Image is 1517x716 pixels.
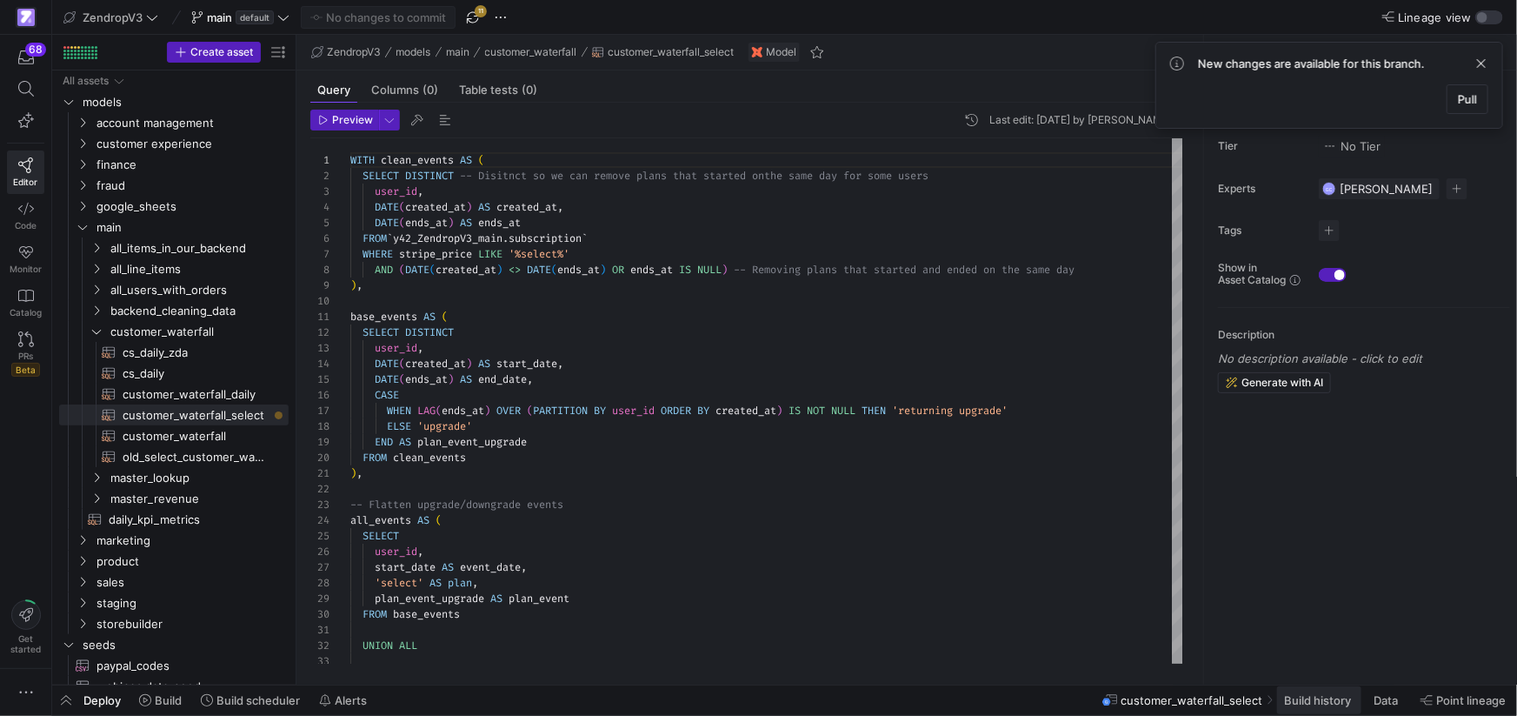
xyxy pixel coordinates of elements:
[429,576,442,590] span: AS
[310,387,329,403] div: 16
[310,168,329,184] div: 2
[405,200,466,214] span: created_at
[399,372,405,386] span: (
[697,263,722,277] span: NULL
[59,655,289,676] div: Press SPACE to select this row.
[436,404,442,418] span: (
[350,513,411,527] span: all_events
[490,592,502,606] span: AS
[7,3,44,32] a: https://storage.googleapis.com/y42-prod-data-exchange/images/qZXOSqkTtPuVcXVzF40oUlM07HVTwZXfPK0U...
[1340,182,1433,196] span: [PERSON_NAME]
[310,653,329,669] div: 33
[59,405,289,425] a: customer_waterfall_select​​​​​​​​​​
[375,263,393,277] span: AND
[96,614,286,634] span: storebuilder
[59,133,289,154] div: Press SPACE to select this row.
[387,419,411,433] span: ELSE
[1366,686,1409,715] button: Data
[1218,140,1305,152] span: Tier
[7,281,44,325] a: Catalog
[478,200,490,214] span: AS
[83,92,286,112] span: models
[375,560,436,574] span: start_date
[484,404,490,418] span: )
[460,169,764,183] span: -- Disitnct so we can remove plans that started on
[83,635,286,655] span: seeds
[1413,686,1514,715] button: Point lineage
[59,425,289,446] div: Press SPACE to select this row.
[436,263,496,277] span: created_at
[363,169,399,183] span: SELECT
[17,9,35,26] img: https://storage.googleapis.com/y42-prod-data-exchange/images/qZXOSqkTtPuVcXVzF40oUlM07HVTwZXfPK0U...
[363,325,399,339] span: SELECT
[59,592,289,613] div: Press SPACE to select this row.
[96,572,286,592] span: sales
[96,197,286,217] span: google_sheets
[363,529,399,543] span: SELECT
[307,42,385,63] button: ZendropV3
[59,613,289,634] div: Press SPACE to select this row.
[59,112,289,133] div: Press SPACE to select this row.
[14,177,38,187] span: Editor
[96,217,286,238] span: main
[59,446,289,467] a: old_select_customer_waterfall​​​​​​​​​​
[417,419,472,433] span: 'upgrade'
[59,446,289,467] div: Press SPACE to select this row.
[123,405,269,425] span: customer_waterfall_select​​​​​​​​​​
[766,46,796,58] span: Model
[350,310,417,324] span: base_events
[350,278,356,292] span: )
[399,639,417,652] span: ALL
[110,259,286,279] span: all_line_items
[7,42,44,73] button: 68
[310,591,329,606] div: 29
[1198,57,1425,70] span: New changes are available for this branch.
[335,693,367,707] span: Alerts
[310,371,329,387] div: 15
[436,513,442,527] span: (
[594,404,606,418] span: BY
[1322,182,1336,196] div: GC
[375,388,399,402] span: CASE
[59,509,289,530] div: Press SPACE to select this row.
[155,693,182,707] span: Build
[96,155,286,175] span: finance
[533,404,588,418] span: PARTITION
[59,91,289,112] div: Press SPACE to select this row.
[405,357,466,371] span: created_at
[310,293,329,309] div: 10
[7,194,44,238] a: Code
[123,385,269,405] span: customer_waterfall_daily​​​​​​​​​​
[715,404,776,418] span: created_at
[236,10,274,24] span: default
[478,216,521,230] span: ends_at
[59,238,289,258] div: Press SPACE to select this row.
[405,263,429,277] span: DATE
[123,426,269,446] span: customer_waterfall​​​​​​​​​​
[776,404,782,418] span: )
[59,300,289,321] div: Press SPACE to select this row.
[460,560,521,574] span: event_date
[59,425,289,446] a: customer_waterfall​​​​​​​​​​
[608,46,734,58] span: customer_waterfall_select
[527,263,551,277] span: DATE
[310,356,329,371] div: 14
[417,184,423,198] span: ,
[311,686,375,715] button: Alerts
[807,404,825,418] span: NOT
[59,342,289,363] a: cs_daily_zda​​​​​​​​​​
[396,46,431,58] span: models
[375,545,417,559] span: user_id
[310,544,329,559] div: 26
[310,199,329,215] div: 4
[96,176,286,196] span: fraud
[399,435,411,449] span: AS
[393,451,466,465] span: clean_events
[466,200,472,214] span: )
[582,231,588,245] span: `
[509,231,582,245] span: subscription
[63,75,109,87] div: All assets
[1218,372,1331,393] button: Generate with AI
[472,576,478,590] span: ,
[59,384,289,405] a: customer_waterfall_daily​​​​​​​​​​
